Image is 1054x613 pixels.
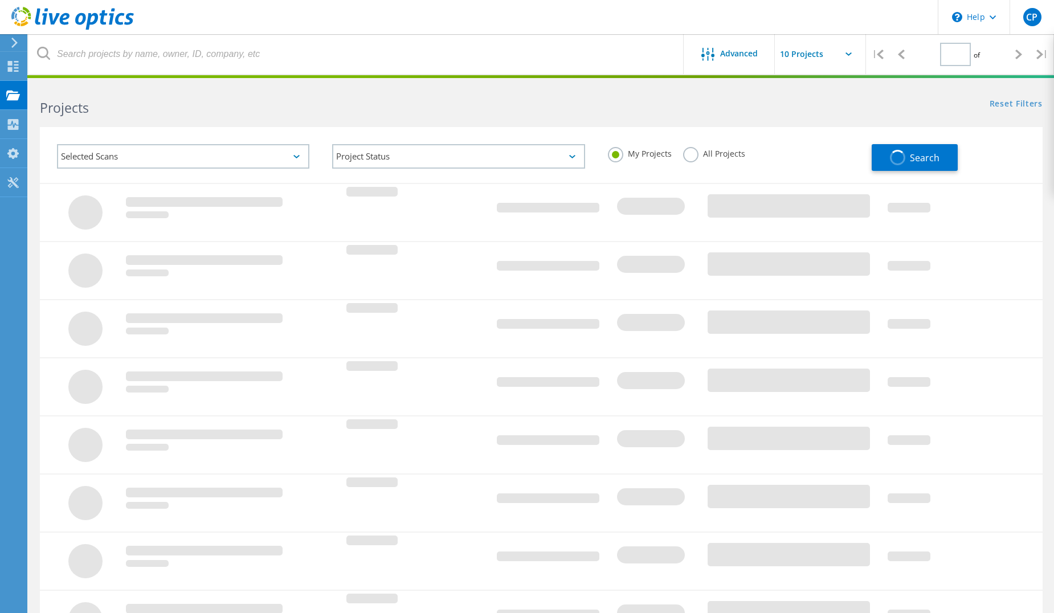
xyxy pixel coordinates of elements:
[974,50,980,60] span: of
[57,144,309,169] div: Selected Scans
[952,12,962,22] svg: \n
[28,34,684,74] input: Search projects by name, owner, ID, company, etc
[608,147,672,158] label: My Projects
[1026,13,1037,22] span: CP
[683,147,745,158] label: All Projects
[990,100,1043,109] a: Reset Filters
[720,50,758,58] span: Advanced
[40,99,89,117] b: Projects
[332,144,585,169] div: Project Status
[1031,34,1054,75] div: |
[866,34,889,75] div: |
[910,152,939,164] span: Search
[872,144,958,171] button: Search
[11,24,134,32] a: Live Optics Dashboard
